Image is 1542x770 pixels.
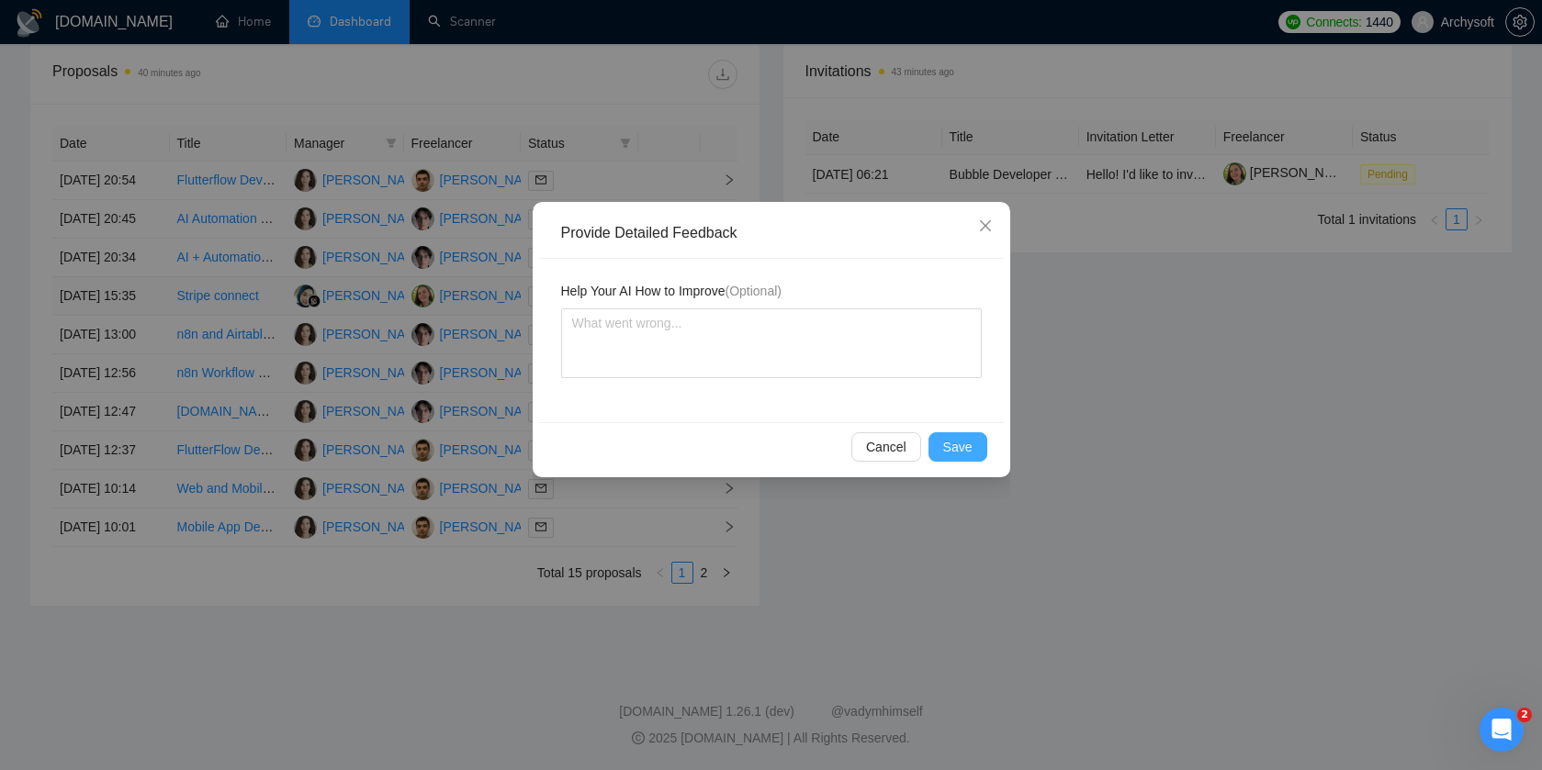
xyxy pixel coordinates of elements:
[978,218,993,233] span: close
[866,437,906,457] span: Cancel
[726,284,782,298] span: (Optional)
[561,281,782,301] span: Help Your AI How to Improve
[961,202,1010,251] button: Close
[1517,708,1532,722] span: 2
[929,432,987,462] button: Save
[943,437,973,457] span: Save
[1480,708,1524,752] iframe: Intercom live chat
[561,223,995,243] div: Provide Detailed Feedback
[851,432,921,462] button: Cancel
